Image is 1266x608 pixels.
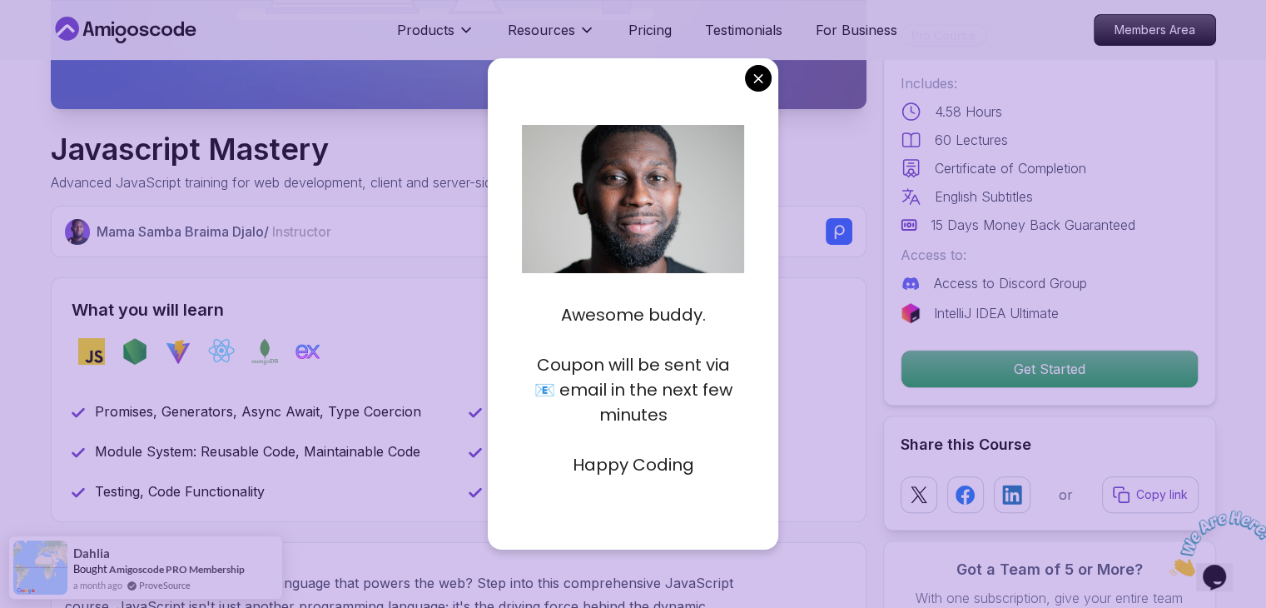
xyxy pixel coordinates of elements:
img: mongodb logo [251,338,278,365]
h1: Javascript Mastery [51,132,575,166]
p: Includes: [901,73,1199,93]
span: a month ago [73,578,122,592]
a: For Business [816,20,897,40]
span: Dahlia [73,546,110,561]
button: Products [397,20,474,53]
iframe: chat widget [1163,504,1266,583]
a: Pricing [628,20,672,40]
p: English Subtitles [935,187,1033,207]
p: Get Started [901,351,1198,387]
button: Copy link [1102,476,1199,513]
span: Bought [73,562,107,576]
img: javascript logo [78,338,105,365]
button: Get Started [901,350,1199,388]
a: Amigoscode PRO Membership [109,563,245,576]
p: Access to: [901,245,1199,265]
h2: What you will learn [72,298,846,321]
img: Chat attention grabber [7,7,110,72]
p: or [1059,485,1073,505]
p: Certificate of Completion [935,158,1086,178]
p: Module System: Reusable Code, Maintainable Code [95,441,420,461]
img: vite logo [165,338,191,365]
p: Resources [508,20,575,40]
h2: Share this Course [901,433,1199,456]
img: nodejs logo [122,338,148,365]
p: 4.58 Hours [935,102,1002,122]
a: Testimonials [705,20,782,40]
p: 60 Lectures [935,130,1008,150]
img: react logo [208,338,235,365]
p: Access to Discord Group [934,273,1087,293]
h3: Got a Team of 5 or More? [901,558,1199,581]
img: Nelson Djalo [65,219,91,245]
p: Copy link [1136,486,1188,503]
span: Instructor [272,223,331,240]
p: Mama Samba Braima Djalo / [97,222,331,242]
p: Members Area [1095,15,1215,45]
p: 15 Days Money Back Guaranteed [931,215,1135,235]
p: Products [397,20,454,40]
button: Resources [508,20,595,53]
img: jetbrains logo [901,303,921,323]
img: provesource social proof notification image [13,541,67,595]
p: IntelliJ IDEA Ultimate [934,303,1059,323]
a: Members Area [1094,14,1216,46]
p: Testing, Code Functionality [95,481,265,501]
img: exppressjs logo [295,338,321,365]
p: Promises, Generators, Async Await, Type Coercion [95,401,421,421]
a: ProveSource [139,578,191,592]
p: Advanced JavaScript training for web development, client and server-side applications [51,172,575,192]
